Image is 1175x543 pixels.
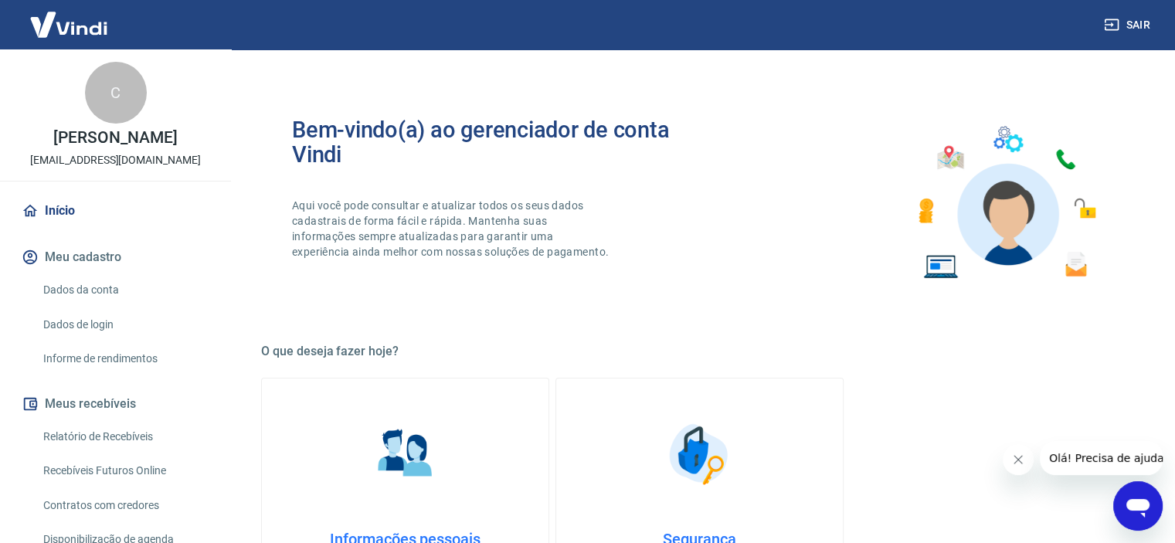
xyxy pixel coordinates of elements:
iframe: Mensagem da empresa [1040,441,1163,475]
img: Informações pessoais [367,416,444,493]
h5: O que deseja fazer hoje? [261,344,1138,359]
button: Sair [1101,11,1156,39]
a: Informe de rendimentos [37,343,212,375]
p: [EMAIL_ADDRESS][DOMAIN_NAME] [30,152,201,168]
a: Relatório de Recebíveis [37,421,212,453]
img: Vindi [19,1,119,48]
a: Contratos com credores [37,490,212,521]
p: Aqui você pode consultar e atualizar todos os seus dados cadastrais de forma fácil e rápida. Mant... [292,198,612,260]
h2: Bem-vindo(a) ao gerenciador de conta Vindi [292,117,700,167]
img: Imagem de um avatar masculino com diversos icones exemplificando as funcionalidades do gerenciado... [905,117,1107,288]
a: Recebíveis Futuros Online [37,455,212,487]
button: Meus recebíveis [19,387,212,421]
iframe: Fechar mensagem [1003,444,1034,475]
span: Olá! Precisa de ajuda? [9,11,130,23]
button: Meu cadastro [19,240,212,274]
a: Dados de login [37,309,212,341]
a: Início [19,194,212,228]
iframe: Botão para abrir a janela de mensagens [1113,481,1163,531]
p: [PERSON_NAME] [53,130,177,146]
img: Segurança [661,416,739,493]
div: C [85,62,147,124]
a: Dados da conta [37,274,212,306]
